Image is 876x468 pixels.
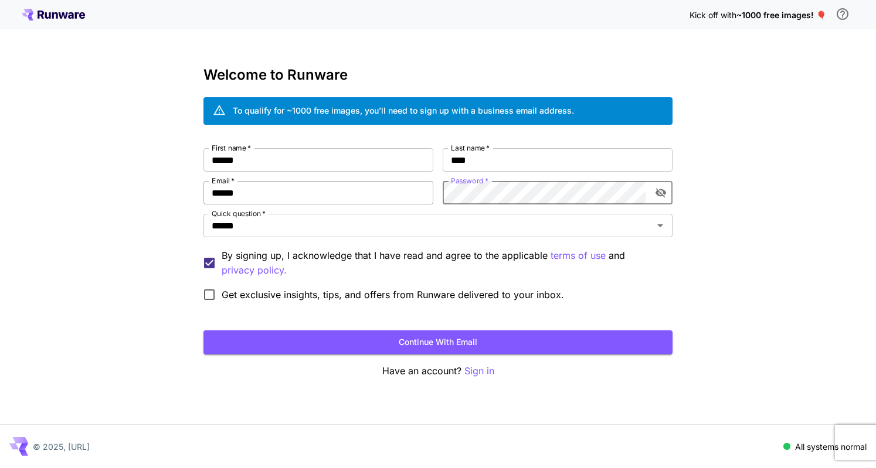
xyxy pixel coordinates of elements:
span: Get exclusive insights, tips, and offers from Runware delivered to your inbox. [222,288,564,302]
h3: Welcome to Runware [203,67,673,83]
p: terms of use [551,248,606,263]
label: First name [212,143,251,153]
p: Have an account? [203,364,673,378]
label: Email [212,176,235,186]
button: toggle password visibility [650,182,671,203]
p: privacy policy. [222,263,287,278]
button: Open [652,217,668,234]
label: Last name [451,143,490,153]
button: Continue with email [203,330,673,354]
p: © 2025, [URL] [33,440,90,453]
p: All systems normal [795,440,867,453]
label: Password [451,176,488,186]
div: To qualify for ~1000 free images, you’ll need to sign up with a business email address. [233,104,574,117]
p: By signing up, I acknowledge that I have read and agree to the applicable and [222,248,663,278]
span: ~1000 free images! 🎈 [736,10,826,20]
button: By signing up, I acknowledge that I have read and agree to the applicable terms of use and [222,263,287,278]
button: In order to qualify for free credit, you need to sign up with a business email address and click ... [831,2,854,26]
span: Kick off with [690,10,736,20]
label: Quick question [212,209,266,218]
button: Sign in [464,364,494,378]
button: By signing up, I acknowledge that I have read and agree to the applicable and privacy policy. [551,248,606,263]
